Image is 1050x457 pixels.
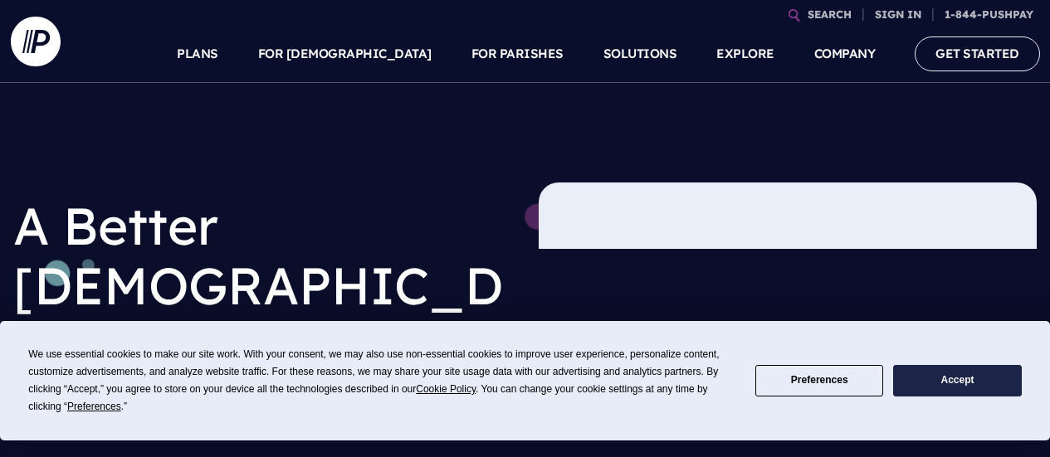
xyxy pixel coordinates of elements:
[258,25,432,83] a: FOR [DEMOGRAPHIC_DATA]
[814,25,876,83] a: COMPANY
[67,401,121,412] span: Preferences
[915,36,1040,70] a: GET STARTED
[603,25,677,83] a: SOLUTIONS
[416,383,476,395] span: Cookie Policy
[716,25,774,83] a: EXPLORE
[471,25,564,83] a: FOR PARISHES
[13,182,512,448] h1: A Better [DEMOGRAPHIC_DATA] Software Experience Awaits
[177,25,218,83] a: PLANS
[28,346,735,416] div: We use essential cookies to make our site work. With your consent, we may also use non-essential ...
[893,365,1021,397] button: Accept
[755,365,883,397] button: Preferences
